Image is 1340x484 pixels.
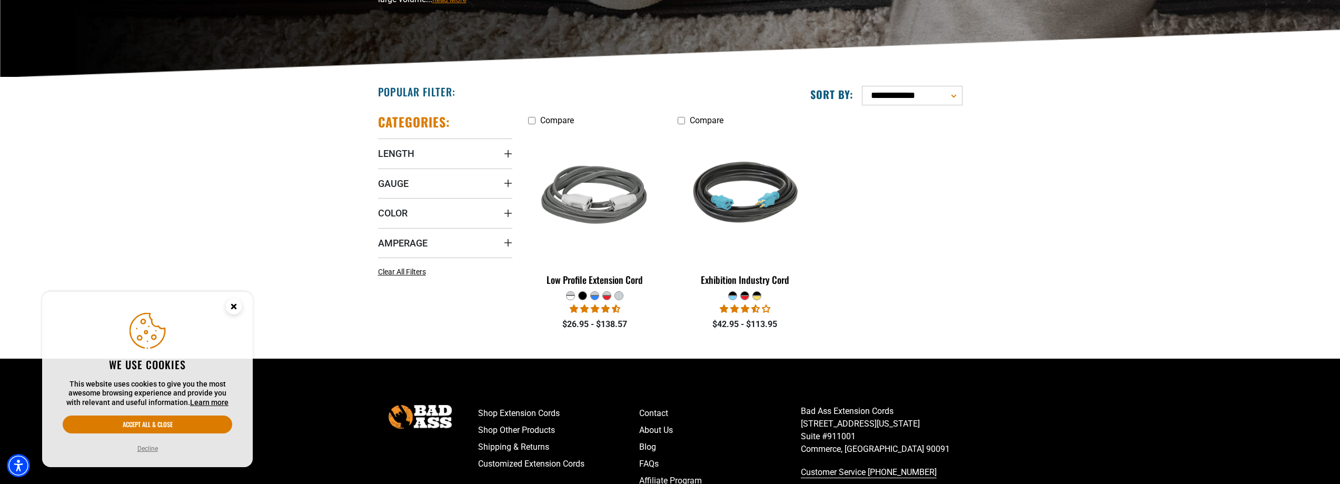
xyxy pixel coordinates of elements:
[678,275,812,284] div: Exhibition Industry Cord
[389,405,452,429] img: Bad Ass Extension Cords
[478,456,640,472] a: Customized Extension Cords
[678,131,812,291] a: black teal Exhibition Industry Cord
[801,405,962,456] p: Bad Ass Extension Cords [STREET_ADDRESS][US_STATE] Suite #911001 Commerce, [GEOGRAPHIC_DATA] 90091
[378,85,455,98] h2: Popular Filter:
[720,304,770,314] span: 3.67 stars
[63,416,232,433] button: Accept all & close
[639,405,801,422] a: Contact
[690,115,723,125] span: Compare
[63,358,232,371] h2: We use cookies
[378,266,430,278] a: Clear All Filters
[529,136,661,257] img: grey & white
[42,292,253,468] aside: Cookie Consent
[134,443,161,454] button: Decline
[378,228,512,258] summary: Amperage
[639,422,801,439] a: About Us
[478,439,640,456] a: Shipping & Returns
[190,398,229,407] a: This website uses cookies to give you the most awesome browsing experience and provide you with r...
[215,292,253,324] button: Close this option
[540,115,574,125] span: Compare
[679,136,811,257] img: black teal
[63,380,232,408] p: This website uses cookies to give you the most awesome browsing experience and provide you with r...
[528,131,662,291] a: grey & white Low Profile Extension Cord
[478,422,640,439] a: Shop Other Products
[378,147,414,160] span: Length
[639,456,801,472] a: FAQs
[7,454,30,477] div: Accessibility Menu
[478,405,640,422] a: Shop Extension Cords
[378,237,428,249] span: Amperage
[528,318,662,331] div: $26.95 - $138.57
[528,275,662,284] div: Low Profile Extension Cord
[378,169,512,198] summary: Gauge
[570,304,620,314] span: 4.50 stars
[378,114,451,130] h2: Categories:
[378,207,408,219] span: Color
[378,198,512,228] summary: Color
[801,464,962,481] a: call 833-674-1699
[378,268,426,276] span: Clear All Filters
[639,439,801,456] a: Blog
[678,318,812,331] div: $42.95 - $113.95
[810,87,853,101] label: Sort by:
[378,139,512,168] summary: Length
[378,177,409,190] span: Gauge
